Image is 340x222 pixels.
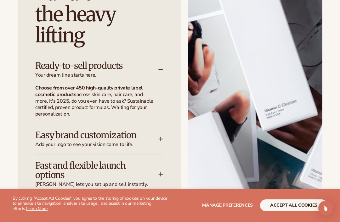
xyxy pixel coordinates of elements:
[13,196,170,212] p: By clicking "Accept All Cookies", you agree to the storing of cookies on your device to enhance s...
[26,206,48,212] a: Learn More
[35,130,139,140] h3: Easy brand customization
[35,72,158,79] span: Your dream line starts here.
[318,201,333,216] div: Open Intercom Messenger
[35,85,156,117] p: across skin care, hair care, and more. It's 2025, do you even have to ask? Sustainable, certified...
[35,61,139,71] h3: Ready-to-sell products
[35,141,158,148] span: Add your logo to see your vision come to life.
[35,181,158,188] span: [PERSON_NAME] lets you set up and sell instantly.
[35,84,143,98] strong: Choose from over 450 high-quality private label cosmetic products
[202,199,253,211] button: Manage preferences
[202,202,253,208] span: Manage preferences
[260,199,327,211] button: accept all cookies
[35,161,139,180] h3: Fast and flexible launch options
